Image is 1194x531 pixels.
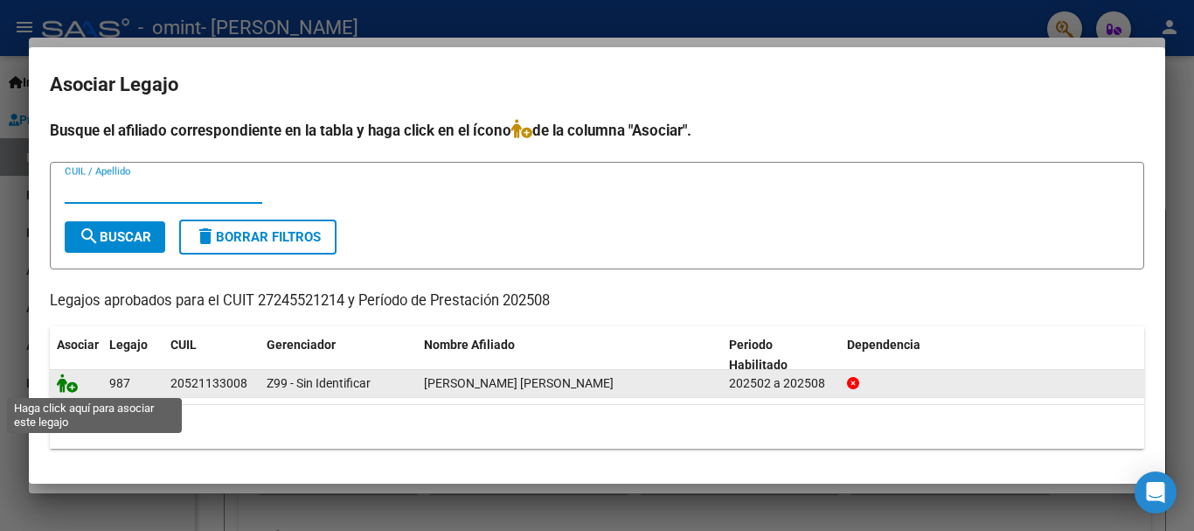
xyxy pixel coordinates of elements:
[79,226,100,247] mat-icon: search
[50,326,102,384] datatable-header-cell: Asociar
[847,338,920,352] span: Dependencia
[267,376,371,390] span: Z99 - Sin Identificar
[424,338,515,352] span: Nombre Afiliado
[729,338,788,372] span: Periodo Habilitado
[102,326,163,384] datatable-header-cell: Legajo
[170,374,247,394] div: 20521133008
[109,338,148,352] span: Legajo
[729,374,833,394] div: 202502 a 202508
[417,326,722,384] datatable-header-cell: Nombre Afiliado
[1135,472,1177,514] div: Open Intercom Messenger
[50,405,1144,449] div: 1 registros
[424,376,614,390] span: GIMENEZ ESPINOSA JUAN SALVADOR
[195,226,216,247] mat-icon: delete
[50,119,1144,142] h4: Busque el afiliado correspondiente en la tabla y haga click en el ícono de la columna "Asociar".
[260,326,417,384] datatable-header-cell: Gerenciador
[840,326,1145,384] datatable-header-cell: Dependencia
[179,220,337,255] button: Borrar Filtros
[195,229,321,245] span: Borrar Filtros
[50,68,1144,101] h2: Asociar Legajo
[50,290,1144,312] p: Legajos aprobados para el CUIT 27245521214 y Período de Prestación 202508
[79,229,151,245] span: Buscar
[65,221,165,253] button: Buscar
[722,326,840,384] datatable-header-cell: Periodo Habilitado
[170,338,197,352] span: CUIL
[267,338,336,352] span: Gerenciador
[163,326,260,384] datatable-header-cell: CUIL
[109,376,130,390] span: 987
[57,338,99,352] span: Asociar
